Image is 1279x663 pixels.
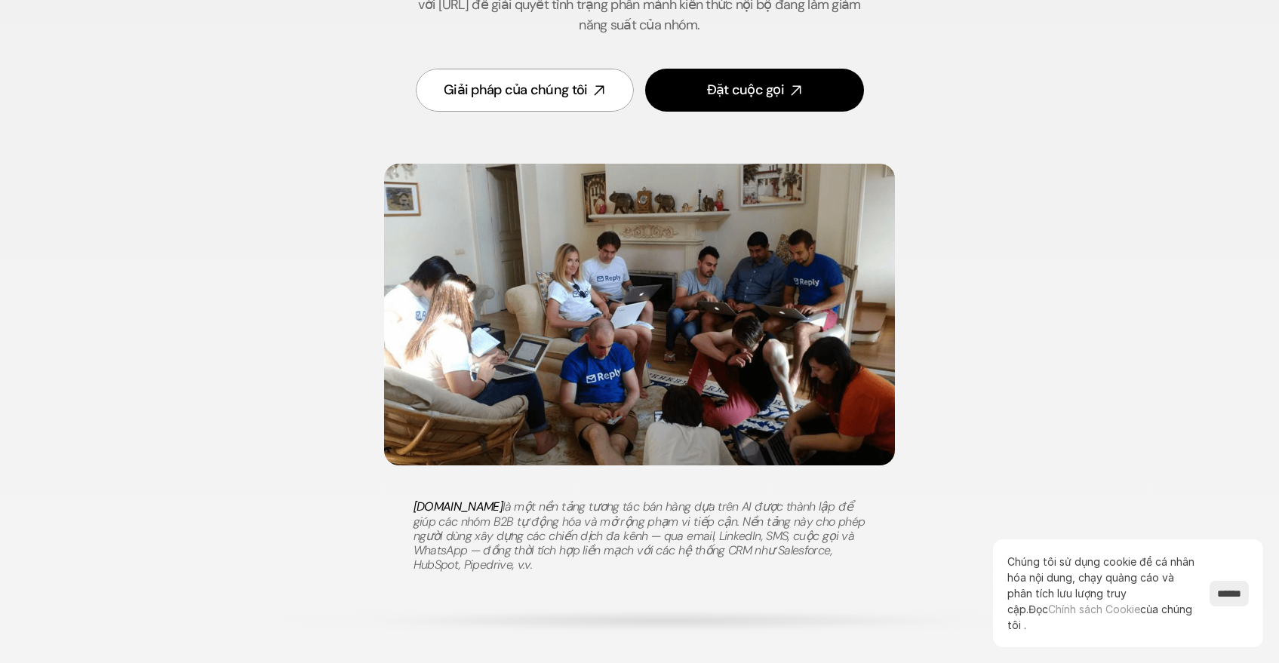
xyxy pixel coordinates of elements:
[414,499,503,514] a: [DOMAIN_NAME]
[645,69,864,112] a: Đặt cuộc gọi
[444,81,587,99] font: Giải pháp của chúng tôi
[1048,603,1140,615] a: Chính sách Cookie
[707,81,784,99] font: Đặt cuộc gọi
[416,69,635,112] a: Giải pháp của chúng tôi
[1007,555,1194,615] font: Chúng tôi sử dụng cookie để cá nhân hóa nội dung, chạy quảng cáo và phân tích lưu lượng truy cập.
[1028,603,1048,615] font: Đọc
[414,499,869,572] font: là một nền tảng tương tác bán hàng dựa trên AI được thành lập để giúp các nhóm B2B tự động hóa và...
